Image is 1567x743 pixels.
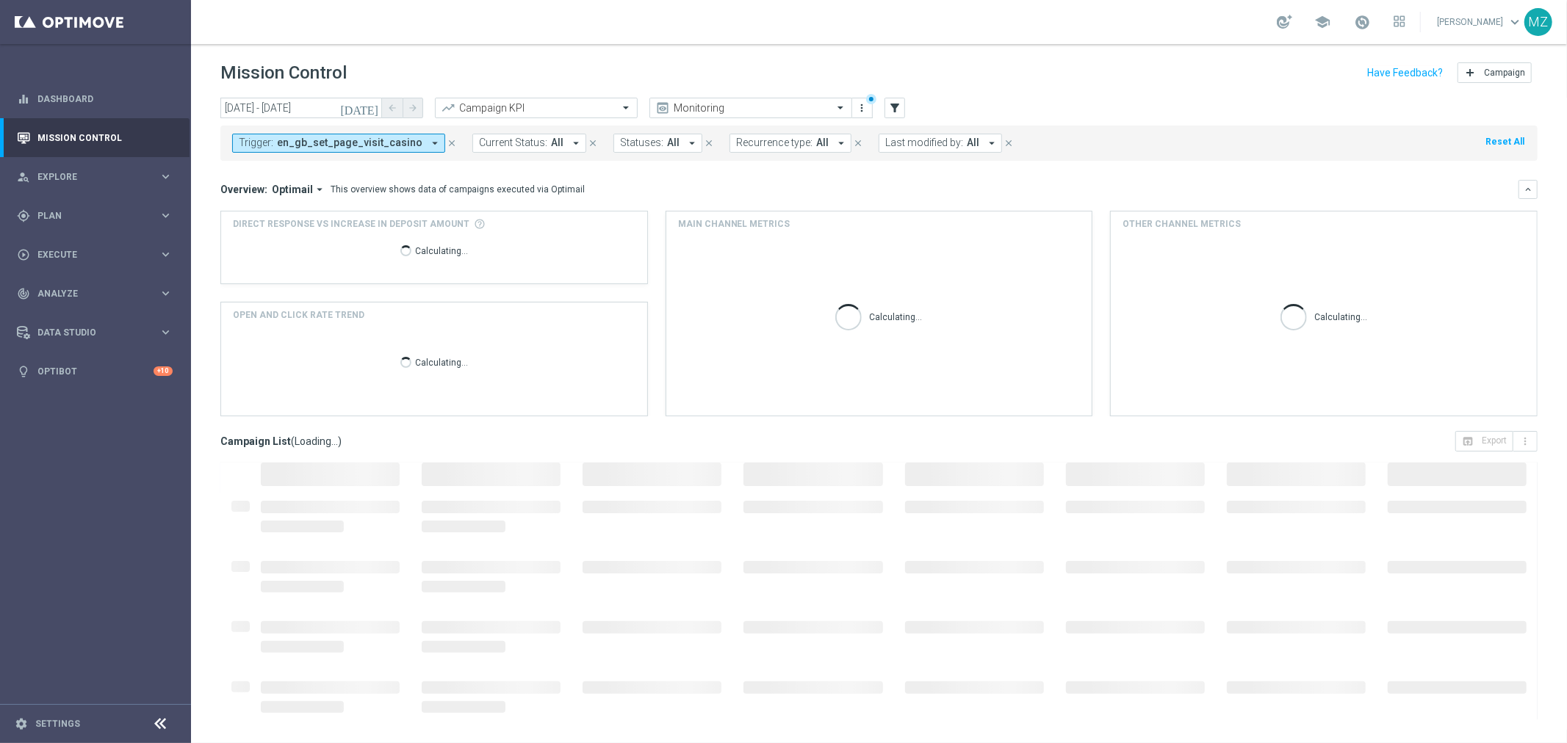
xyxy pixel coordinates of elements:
[655,101,670,115] i: preview
[17,118,173,157] div: Mission Control
[1458,62,1532,83] button: add Campaign
[16,288,173,300] div: track_changes Analyze keyboard_arrow_right
[1002,135,1015,151] button: close
[16,171,173,183] button: person_search Explore keyboard_arrow_right
[17,170,159,184] div: Explore
[16,132,173,144] button: Mission Control
[730,134,851,153] button: Recurrence type: All arrow_drop_down
[16,327,173,338] button: Data Studio keyboard_arrow_right
[1513,431,1538,452] button: more_vert
[267,183,331,196] button: Optimail arrow_drop_down
[154,366,173,376] div: +10
[291,435,295,448] span: (
[1519,435,1531,447] i: more_vert
[408,103,418,113] i: arrow_forward
[272,183,313,196] span: Optimail
[17,287,159,300] div: Analyze
[17,209,159,222] div: Plan
[340,101,380,115] i: [DATE]
[37,289,159,298] span: Analyze
[37,79,173,118] a: Dashboard
[1123,217,1241,231] h4: Other channel metrics
[331,183,585,196] div: This overview shows data of campaigns executed via Optimail
[667,137,680,149] span: All
[220,435,342,448] h3: Campaign List
[17,209,30,222] i: gps_fixed
[816,137,829,149] span: All
[37,173,159,181] span: Explore
[1455,431,1513,452] button: open_in_browser Export
[17,365,30,378] i: lightbulb
[17,170,30,184] i: person_search
[1314,14,1330,30] span: school
[1524,8,1552,36] div: MZ
[551,137,563,149] span: All
[415,355,468,369] p: Calculating...
[382,98,403,118] button: arrow_back
[586,135,599,151] button: close
[835,137,848,150] i: arrow_drop_down
[16,210,173,222] div: gps_fixed Plan keyboard_arrow_right
[37,250,159,259] span: Execute
[37,352,154,391] a: Optibot
[17,79,173,118] div: Dashboard
[613,134,702,153] button: Statuses: All arrow_drop_down
[857,102,868,114] i: more_vert
[1004,138,1014,148] i: close
[37,211,159,220] span: Plan
[159,209,173,222] i: keyboard_arrow_right
[588,138,598,148] i: close
[1435,11,1524,33] a: [PERSON_NAME]keyboard_arrow_down
[403,98,423,118] button: arrow_forward
[159,325,173,339] i: keyboard_arrow_right
[387,103,397,113] i: arrow_back
[678,217,790,231] h4: Main channel metrics
[1523,184,1533,195] i: keyboard_arrow_down
[851,135,865,151] button: close
[1462,435,1474,447] i: open_in_browser
[704,138,714,148] i: close
[159,170,173,184] i: keyboard_arrow_right
[441,101,455,115] i: trending_up
[985,137,998,150] i: arrow_drop_down
[37,328,159,337] span: Data Studio
[415,243,468,257] p: Calculating...
[447,138,457,148] i: close
[885,137,963,149] span: Last modified by:
[736,137,813,149] span: Recurrence type:
[239,137,273,149] span: Trigger:
[159,247,173,261] i: keyboard_arrow_right
[16,249,173,261] button: play_circle_outline Execute keyboard_arrow_right
[15,717,28,731] i: settings
[220,183,267,196] h3: Overview:
[569,137,583,150] i: arrow_drop_down
[220,98,382,118] input: Select date range
[338,435,342,448] span: )
[1367,68,1443,78] input: Have Feedback?
[445,135,458,151] button: close
[338,98,382,120] button: [DATE]
[1464,67,1476,79] i: add
[17,248,159,261] div: Execute
[16,93,173,105] button: equalizer Dashboard
[479,137,547,149] span: Current Status:
[16,366,173,377] button: lightbulb Optibot +10
[295,435,338,448] span: Loading...
[1507,14,1523,30] span: keyboard_arrow_down
[37,118,173,157] a: Mission Control
[620,137,663,149] span: Statuses:
[1314,309,1367,323] p: Calculating...
[1484,134,1526,150] button: Reset All
[702,135,716,151] button: close
[1484,68,1525,78] span: Campaign
[17,248,30,261] i: play_circle_outline
[17,287,30,300] i: track_changes
[967,137,979,149] span: All
[17,93,30,106] i: equalizer
[888,101,901,115] i: filter_alt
